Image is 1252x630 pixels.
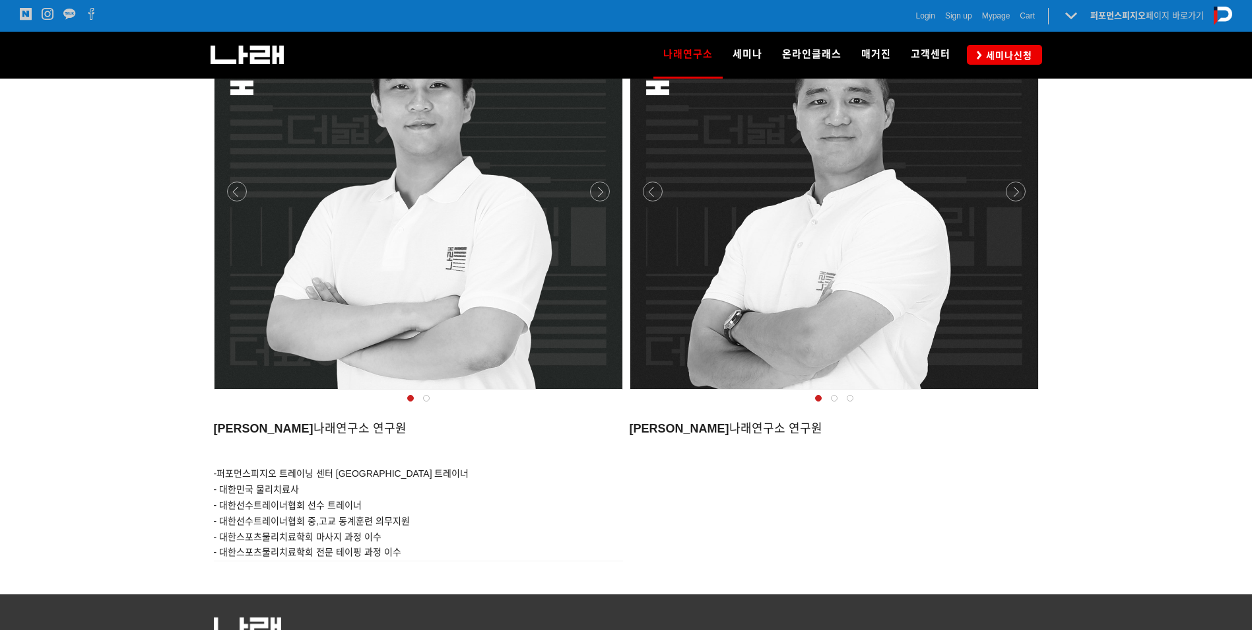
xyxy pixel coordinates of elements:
span: - 대한민국 물리치료사 [214,484,299,495]
strong: [PERSON_NAME] [630,422,729,435]
span: 매거진 [861,48,891,60]
a: 고객센터 [901,32,960,78]
a: 퍼포먼스피지오페이지 바로가기 [1090,11,1204,20]
span: - [214,468,469,479]
span: 고객센터 [911,48,950,60]
span: - 대한스포츠물리치료학회 전문 테이핑 과정 이수 [214,547,401,557]
a: 나래연구소 [653,32,723,78]
a: 세미나신청 [967,45,1042,64]
span: - 대한선수트레이너협회 중,고교 동계훈련 의무지원 [214,516,410,526]
a: 온라인클래스 [772,32,851,78]
a: 매거진 [851,32,901,78]
strong: [PERSON_NAME] [214,422,313,435]
a: Login [916,9,935,22]
a: Mypage [982,9,1010,22]
a: Sign up [945,9,972,22]
span: 나래연구소 [663,44,713,65]
span: 나래연구소 연구원 [214,422,407,435]
span: 세미나신청 [982,49,1032,62]
span: - 대한선수트레이너협회 선수 트레이너 [214,500,362,510]
span: - 대한스포츠물리치료학회 마사지 과정 이수 [214,532,381,542]
span: 퍼포먼스피지오 트레이닝 센터 [GEOGRAPHIC_DATA] 트레이너 [216,468,469,479]
span: 나래연구소 연구원 [630,422,822,435]
span: 세미나 [733,48,762,60]
span: 온라인클래스 [782,48,841,60]
strong: 퍼포먼스피지오 [1090,11,1146,20]
a: 세미나 [723,32,772,78]
a: Cart [1020,9,1035,22]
